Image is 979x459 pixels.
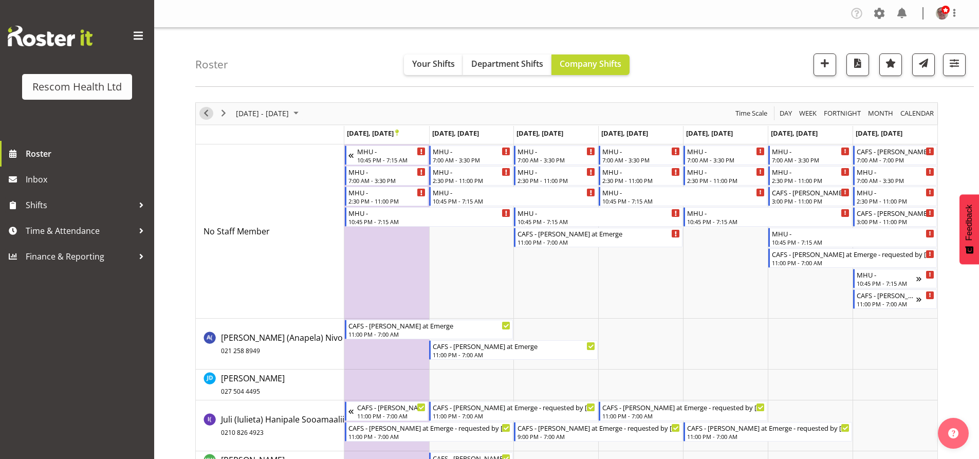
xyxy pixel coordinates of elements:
[357,412,426,420] div: 11:00 PM - 7:00 AM
[518,167,595,177] div: MHU -
[348,167,426,177] div: MHU -
[518,156,595,164] div: 7:00 AM - 3:30 PM
[768,166,852,186] div: No Staff Member"s event - MHU - Begin From Saturday, September 27, 2025 at 2:30:00 PM GMT+12:00 E...
[734,107,768,120] span: Time Scale
[899,107,935,120] span: calendar
[687,167,765,177] div: MHU -
[768,248,937,268] div: No Staff Member"s event - CAFS - Henny Wilson at Emerge - requested by Erin Begin From Saturday, ...
[196,144,344,319] td: No Staff Member resource
[857,217,934,226] div: 3:00 PM - 11:00 PM
[518,146,595,156] div: MHU -
[204,226,270,237] span: No Staff Member
[348,320,511,331] div: CAFS - [PERSON_NAME] at Emerge
[814,53,836,76] button: Add a new shift
[221,413,344,438] a: Juli (Iulieta) Hanipale Sooamaalii0210 826 4923
[516,128,563,138] span: [DATE], [DATE]
[221,332,343,356] a: [PERSON_NAME] (Anapela) Nivo021 258 8949
[433,197,595,205] div: 10:45 PM - 7:15 AM
[518,238,680,246] div: 11:00 PM - 7:00 AM
[866,107,895,120] button: Timeline Month
[433,167,510,177] div: MHU -
[26,249,134,264] span: Finance & Reporting
[853,207,937,227] div: No Staff Member"s event - CAFS - Henny Wilson at Emerge - requested by Erin Begin From Sunday, Se...
[357,156,426,164] div: 10:45 PM - 7:15 AM
[197,103,215,124] div: previous period
[602,187,765,197] div: MHU -
[853,187,937,206] div: No Staff Member"s event - MHU - Begin From Sunday, September 28, 2025 at 2:30:00 PM GMT+13:00 End...
[772,238,934,246] div: 10:45 PM - 7:15 AM
[412,58,455,69] span: Your Shifts
[771,128,818,138] span: [DATE], [DATE]
[772,167,849,177] div: MHU -
[433,156,510,164] div: 7:00 AM - 3:30 PM
[599,145,682,165] div: No Staff Member"s event - MHU - Begin From Thursday, September 25, 2025 at 7:00:00 AM GMT+12:00 E...
[684,422,852,442] div: Juli (Iulieta) Hanipale Sooamaalii"s event - CAFS - Henny Wilson at Emerge - requested by Erin Be...
[221,414,344,437] span: Juli (Iulieta) Hanipale Sooamaalii
[857,269,916,280] div: MHU -
[857,300,916,308] div: 11:00 PM - 7:00 AM
[684,166,767,186] div: No Staff Member"s event - MHU - Begin From Friday, September 26, 2025 at 2:30:00 PM GMT+12:00 End...
[221,428,264,437] span: 0210 826 4923
[514,145,598,165] div: No Staff Member"s event - MHU - Begin From Wednesday, September 24, 2025 at 7:00:00 AM GMT+12:00 ...
[514,166,598,186] div: No Staff Member"s event - MHU - Begin From Wednesday, September 24, 2025 at 2:30:00 PM GMT+12:00 ...
[348,423,511,433] div: CAFS - [PERSON_NAME] at Emerge - requested by [PERSON_NAME]
[798,107,819,120] button: Timeline Week
[846,53,869,76] button: Download a PDF of the roster according to the set date range.
[772,146,849,156] div: MHU -
[857,167,934,177] div: MHU -
[601,128,648,138] span: [DATE], [DATE]
[215,103,232,124] div: next period
[32,79,122,95] div: Rescom Health Ltd
[429,166,513,186] div: No Staff Member"s event - MHU - Begin From Tuesday, September 23, 2025 at 2:30:00 PM GMT+12:00 En...
[599,187,767,206] div: No Staff Member"s event - MHU - Begin From Thursday, September 25, 2025 at 10:45:00 PM GMT+12:00 ...
[429,340,598,360] div: Ana (Anapela) Nivo"s event - CAFS - Lance at Emerge Begin From Tuesday, September 23, 2025 at 11:...
[357,146,426,156] div: MHU -
[232,103,305,124] div: September 22 - 28, 2025
[899,107,936,120] button: Month
[463,54,551,75] button: Department Shifts
[687,432,849,440] div: 11:00 PM - 7:00 AM
[965,205,974,241] span: Feedback
[217,107,231,120] button: Next
[687,208,849,218] div: MHU -
[26,146,149,161] span: Roster
[772,228,934,238] div: MHU -
[518,228,680,238] div: CAFS - [PERSON_NAME] at Emerge
[822,107,863,120] button: Fortnight
[429,145,513,165] div: No Staff Member"s event - MHU - Begin From Tuesday, September 23, 2025 at 7:00:00 AM GMT+12:00 En...
[196,400,344,451] td: Juli (Iulieta) Hanipale Sooamaalii resource
[684,145,767,165] div: No Staff Member"s event - MHU - Begin From Friday, September 26, 2025 at 7:00:00 AM GMT+12:00 End...
[348,176,426,185] div: 7:00 AM - 3:30 PM
[348,330,511,338] div: 11:00 PM - 7:00 AM
[429,401,598,421] div: Juli (Iulieta) Hanipale Sooamaalii"s event - CAFS - Henny Wilson at Emerge - requested by Erin Be...
[195,59,228,70] h4: Roster
[772,156,849,164] div: 7:00 AM - 3:30 PM
[856,128,902,138] span: [DATE], [DATE]
[912,53,935,76] button: Send a list of all shifts for the selected filtered period to all rostered employees.
[433,341,595,351] div: CAFS - [PERSON_NAME] at Emerge
[857,146,934,156] div: CAFS - [PERSON_NAME] at Emerge - requested by [PERSON_NAME]
[798,107,818,120] span: Week
[602,412,765,420] div: 11:00 PM - 7:00 AM
[823,107,862,120] span: Fortnight
[433,146,510,156] div: MHU -
[221,346,260,355] span: 021 258 8949
[943,53,966,76] button: Filter Shifts
[345,422,513,442] div: Juli (Iulieta) Hanipale Sooamaalii"s event - CAFS - Henny Wilson at Emerge - requested by Erin Be...
[772,197,849,205] div: 3:00 PM - 11:00 PM
[221,372,285,397] a: [PERSON_NAME]027 504 4495
[357,402,426,412] div: CAFS - [PERSON_NAME] at Emerge
[518,423,680,433] div: CAFS - [PERSON_NAME] at Emerge - requested by [PERSON_NAME]
[857,156,934,164] div: 7:00 AM - 7:00 PM
[857,197,934,205] div: 2:30 PM - 11:00 PM
[345,187,429,206] div: No Staff Member"s event - MHU - Begin From Monday, September 22, 2025 at 2:30:00 PM GMT+12:00 End...
[348,208,511,218] div: MHU -
[560,58,621,69] span: Company Shifts
[196,370,344,400] td: Judi Dunstan resource
[8,26,93,46] img: Rosterit website logo
[857,176,934,185] div: 7:00 AM - 3:30 PM
[433,402,595,412] div: CAFS - [PERSON_NAME] at Emerge - requested by [PERSON_NAME]
[196,319,344,370] td: Ana (Anapela) Nivo resource
[204,225,270,237] a: No Staff Member
[348,187,426,197] div: MHU -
